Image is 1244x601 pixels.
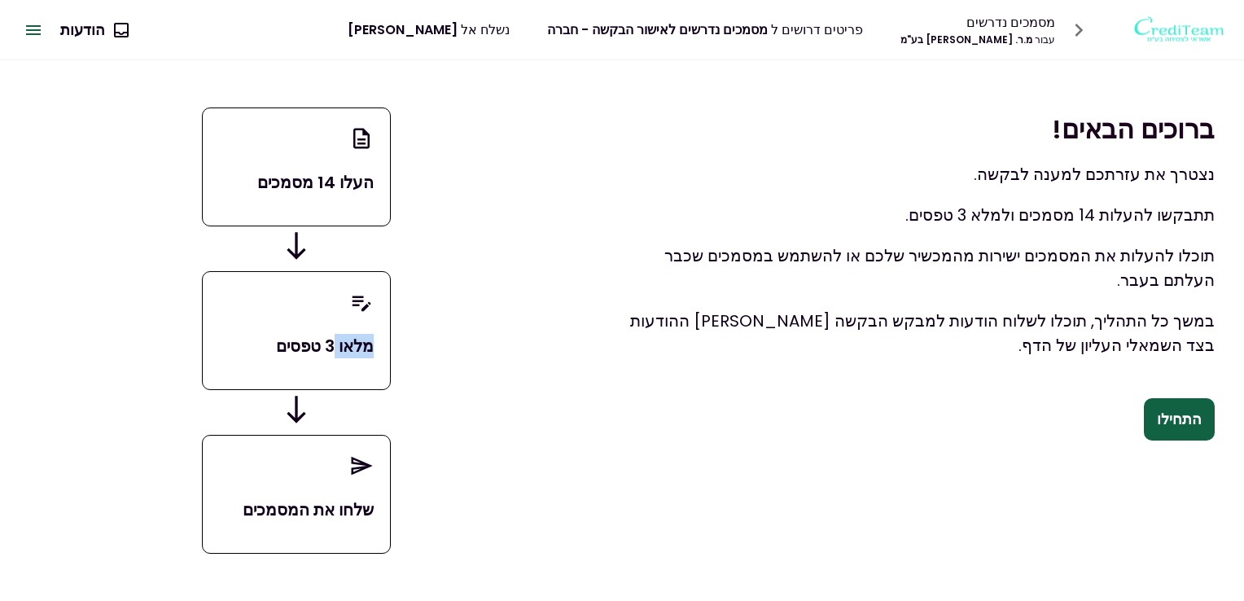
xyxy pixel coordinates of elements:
p: העלו 14 מסמכים [219,170,375,195]
p: שלחו את המסמכים [219,498,375,522]
div: מ.ר. [PERSON_NAME] בע"מ [900,33,1055,47]
div: נשלח אל [348,20,510,40]
p: נצטרך את עזרתכם למענה לבקשה. [622,162,1215,186]
button: הודעות [47,9,141,51]
span: [PERSON_NAME] [348,20,458,39]
p: תוכלו להעלות את המסמכים ישירות מהמכשיר שלכם או להשתמש במסמכים שכבר העלתם בעבר. [622,243,1215,292]
div: מסמכים נדרשים [900,12,1055,33]
img: Logo [1133,5,1224,55]
button: התחילו [1144,398,1215,441]
p: במשך כל התהליך, תוכלו לשלוח הודעות למבקש הבקשה [PERSON_NAME] ההודעות בצד השמאלי העליון של הדף. [622,309,1215,358]
p: תתבקשו להעלות 14 מסמכים ולמלא 3 טפסים. [622,203,1215,227]
h1: ברוכים הבאים ! [622,112,1215,146]
p: מלאו 3 טפסים [219,334,375,358]
span: מסמכים נדרשים לאישור הבקשה - חברה [547,20,768,39]
div: פריטים דרושים ל [547,20,863,40]
span: עבור [1035,33,1055,46]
